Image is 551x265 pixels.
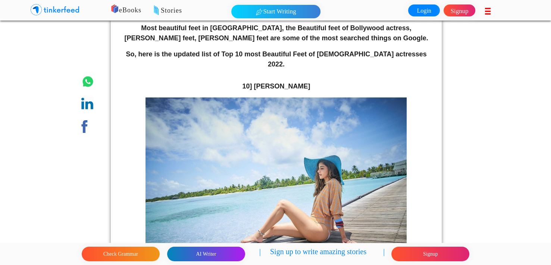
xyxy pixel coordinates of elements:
[81,75,94,88] img: whatsapp.png
[391,247,469,261] button: Signup
[408,4,440,16] a: Login
[130,6,373,16] p: Stories
[259,246,385,262] p: | Sign up to write amazing stories |
[124,24,428,42] strong: Most beautiful feet in [GEOGRAPHIC_DATA], the Beautiful feet of Bollywood actress, [PERSON_NAME] ...
[231,5,320,18] button: Start Writing
[101,5,343,16] p: eBooks
[167,247,245,261] button: AI Writer
[126,50,426,68] strong: So, here is the updated list of Top 10 most Beautiful Feet of [DEMOGRAPHIC_DATA] actresses 2022.
[242,82,310,90] strong: 10] [PERSON_NAME]
[82,247,160,261] button: Check Grammar
[444,4,475,16] a: Signup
